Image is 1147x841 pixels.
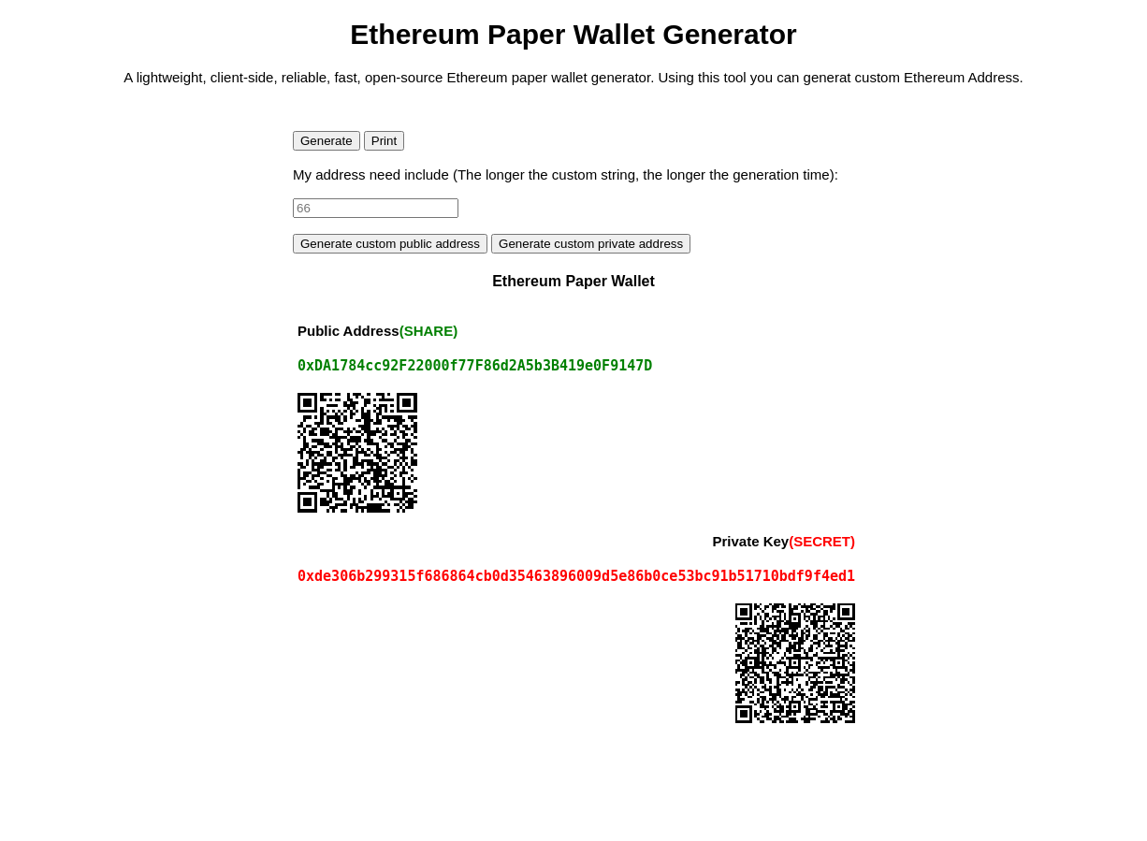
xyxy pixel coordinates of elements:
[7,19,1140,51] h1: Ethereum Paper Wallet Generator
[293,167,838,182] label: My address need include (The longer the custom string, the longer the generation time):
[298,393,417,513] img: Scan me!
[293,313,860,348] th: Public Address
[298,568,855,585] div: 0xde306b299315f686864cb0d35463896009d5e86b0ce53bc91b51710bdf9f4ed1
[293,131,360,151] button: Generate
[7,69,1140,85] p: A lightweight, client-side, reliable, fast, open-source Ethereum paper wallet generator. Using th...
[293,234,487,254] button: Generate custom public address
[712,533,855,549] div: Private Key
[298,357,855,374] div: 0xDA1784cc92F22000f77F86d2A5b3B419e0F9147D
[735,603,855,723] img: Scan me!
[298,393,855,515] div: 0xC4c1df9375CC0a800f7B8Eb57Ee77Cd3f4af3884
[293,198,458,218] input: 66
[492,273,655,289] span: Ethereum Paper Wallet
[735,603,855,725] div: 0x2478c0b4427238c54747f3f569416821a8f66312974ad434b8290be3884aee03
[789,533,855,549] span: (SECRET)
[399,323,458,339] span: (SHARE)
[364,131,404,151] button: Print
[491,234,690,254] button: Generate custom private address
